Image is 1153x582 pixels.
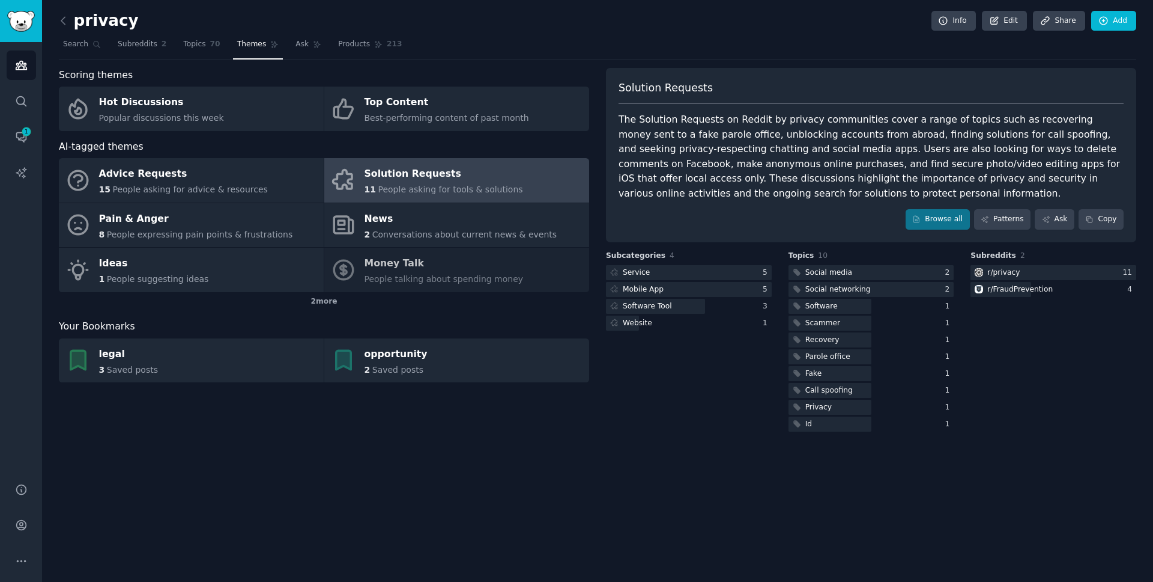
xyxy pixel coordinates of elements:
[945,301,954,312] div: 1
[945,352,954,363] div: 1
[805,284,871,295] div: Social networking
[365,345,428,364] div: opportunity
[763,318,772,329] div: 1
[107,230,293,239] span: People expressing pain points & frustrations
[365,165,523,184] div: Solution Requests
[324,87,589,131] a: Top ContentBest-performing content of past month
[324,158,589,203] a: Solution Requests11People asking for tools & solutions
[99,230,105,239] span: 8
[623,301,672,312] div: Software Tool
[805,268,852,278] div: Social media
[788,316,954,331] a: Scammer1
[987,268,1020,278] div: r/ privacy
[763,284,772,295] div: 5
[99,93,224,112] div: Hot Discussions
[805,419,812,430] div: Id
[788,251,814,262] span: Topics
[365,230,371,239] span: 2
[1122,268,1136,278] div: 11
[59,248,324,292] a: Ideas1People suggesting ideas
[945,335,954,346] div: 1
[805,369,822,379] div: Fake
[931,11,976,31] a: Info
[365,209,557,228] div: News
[59,338,324,383] a: legal3Saved posts
[372,365,423,375] span: Saved posts
[99,185,110,194] span: 15
[291,35,325,60] a: Ask
[378,185,522,194] span: People asking for tools & solutions
[623,284,664,295] div: Mobile App
[788,417,954,432] a: Id1
[818,251,828,260] span: 10
[295,39,309,50] span: Ask
[970,251,1016,262] span: Subreddits
[1020,251,1025,260] span: 2
[945,369,954,379] div: 1
[945,385,954,396] div: 1
[338,39,370,50] span: Products
[945,284,954,295] div: 2
[906,209,970,230] a: Browse all
[788,265,954,280] a: Social media2
[788,299,954,314] a: Software1
[619,81,713,96] span: Solution Requests
[107,365,158,375] span: Saved posts
[945,268,954,278] div: 2
[324,338,589,383] a: opportunity2Saved posts
[670,251,674,260] span: 4
[982,11,1027,31] a: Edit
[99,209,293,228] div: Pain & Anger
[372,230,557,239] span: Conversations about current news & events
[788,366,954,381] a: Fake1
[99,113,224,123] span: Popular discussions this week
[365,185,376,194] span: 11
[118,39,157,50] span: Subreddits
[99,345,158,364] div: legal
[763,301,772,312] div: 3
[99,165,268,184] div: Advice Requests
[788,332,954,348] a: Recovery1
[974,209,1030,230] a: Patterns
[112,185,267,194] span: People asking for advice & resources
[365,365,371,375] span: 2
[210,39,220,50] span: 70
[1035,209,1074,230] a: Ask
[59,11,139,31] h2: privacy
[59,87,324,131] a: Hot DiscussionsPopular discussions this week
[805,352,850,363] div: Parole office
[945,402,954,413] div: 1
[788,349,954,364] a: Parole office1
[237,39,267,50] span: Themes
[1127,284,1136,295] div: 4
[606,316,772,331] a: Website1
[7,122,36,152] a: 1
[987,284,1053,295] div: r/ FraudPrevention
[805,318,840,329] div: Scammer
[99,274,105,284] span: 1
[365,113,529,123] span: Best-performing content of past month
[99,254,209,274] div: Ideas
[179,35,224,60] a: Topics70
[21,127,32,136] span: 1
[623,268,650,278] div: Service
[945,419,954,430] div: 1
[59,35,105,60] a: Search
[59,68,133,83] span: Scoring themes
[805,385,853,396] div: Call spoofing
[324,203,589,248] a: News2Conversations about current news & events
[788,282,954,297] a: Social networking2
[623,318,652,329] div: Website
[59,203,324,248] a: Pain & Anger8People expressing pain points & frustrations
[1091,11,1136,31] a: Add
[606,251,665,262] span: Subcategories
[975,268,983,277] img: privacy
[945,318,954,329] div: 1
[59,292,589,311] div: 2 more
[763,268,772,278] div: 5
[365,93,529,112] div: Top Content
[59,139,144,155] span: AI-tagged themes
[805,301,838,312] div: Software
[7,11,35,32] img: GummySearch logo
[606,265,772,280] a: Service5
